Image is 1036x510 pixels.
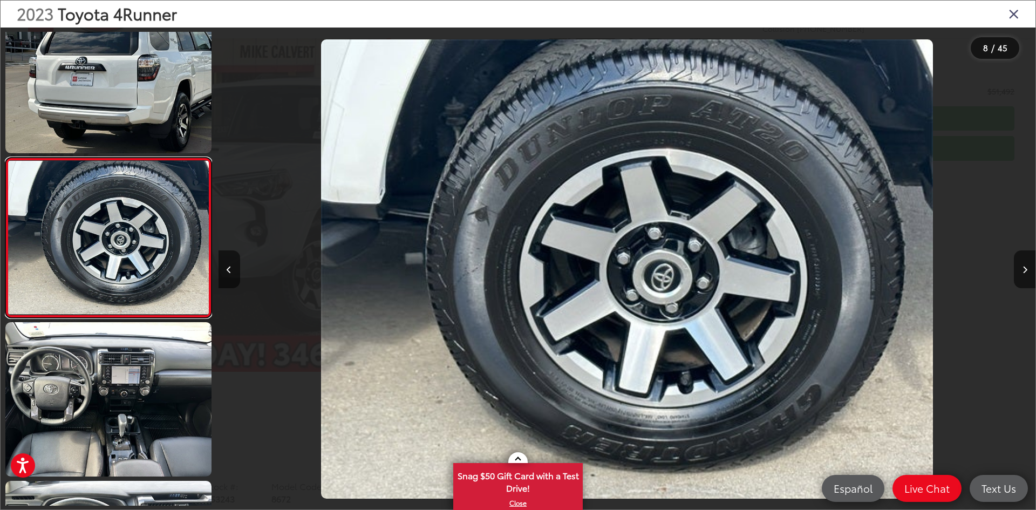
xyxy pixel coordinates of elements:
a: Español [822,475,884,502]
span: Español [828,481,878,495]
span: Snag $50 Gift Card with a Test Drive! [454,464,582,497]
span: 45 [998,42,1007,53]
span: / [990,44,996,52]
span: 2023 [17,2,53,25]
i: Close gallery [1008,6,1019,21]
span: 8 [983,42,988,53]
span: Live Chat [899,481,955,495]
img: 2023 Toyota 4Runner TRD Off-Road Premium [3,321,213,478]
span: Toyota 4Runner [58,2,177,25]
a: Text Us [970,475,1028,502]
button: Next image [1014,250,1035,288]
div: 2023 Toyota 4Runner TRD Off-Road Premium 7 [218,39,1035,499]
img: 2023 Toyota 4Runner TRD Off-Road Premium [321,39,933,499]
img: 2023 Toyota 4Runner TRD Off-Road Premium [6,161,210,314]
span: Text Us [976,481,1021,495]
button: Previous image [219,250,240,288]
a: Live Chat [892,475,962,502]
